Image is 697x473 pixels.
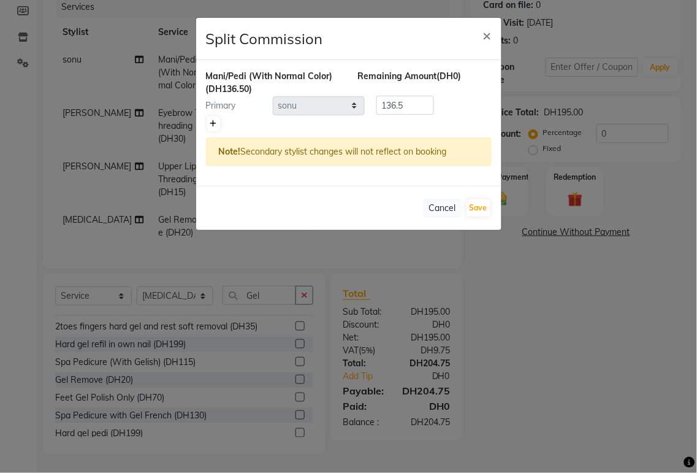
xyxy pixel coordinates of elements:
[206,83,253,94] span: (DH136.50)
[197,99,273,112] div: Primary
[437,71,462,82] span: (DH0)
[206,137,492,166] div: Secondary stylist changes will not reflect on booking
[206,71,333,82] span: Mani/Pedi (With Normal Color)
[358,71,437,82] span: Remaining Amount
[219,146,241,157] strong: Note!
[424,199,462,218] button: Cancel
[206,28,323,50] h4: Split Commission
[473,18,501,52] button: Close
[467,199,490,217] button: Save
[483,26,492,44] span: ×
